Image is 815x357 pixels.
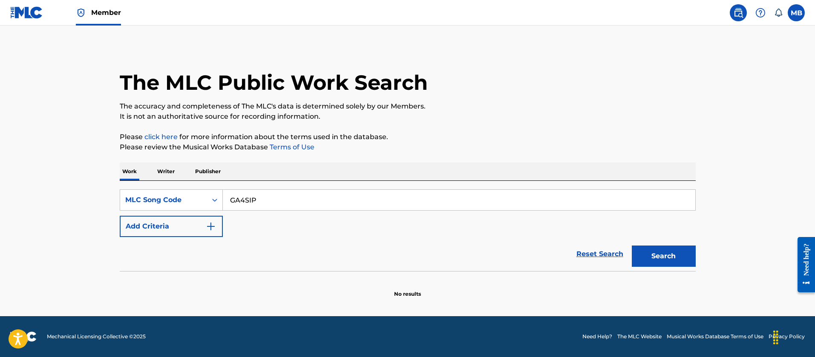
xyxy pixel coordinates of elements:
a: click here [144,133,178,141]
img: logo [10,331,37,342]
p: It is not an authoritative source for recording information. [120,111,696,122]
p: The accuracy and completeness of The MLC's data is determined solely by our Members. [120,101,696,111]
img: MLC Logo [10,6,43,19]
div: MLC Song Code [125,195,202,205]
a: Terms of Use [268,143,314,151]
p: Publisher [193,163,223,180]
iframe: Chat Widget [772,316,815,357]
h1: The MLC Public Work Search [120,70,428,95]
p: Please for more information about the terms used in the database. [120,132,696,142]
button: Add Criteria [120,216,223,237]
div: Help [752,4,769,21]
a: Reset Search [572,245,628,263]
p: Writer [155,163,177,180]
a: Public Search [730,4,747,21]
img: Top Rightsholder [76,8,86,18]
div: Drag [769,325,783,350]
iframe: Resource Center [791,231,815,299]
span: Mechanical Licensing Collective © 2025 [47,333,146,340]
img: search [733,8,743,18]
img: 9d2ae6d4665cec9f34b9.svg [206,221,216,231]
a: Privacy Policy [769,333,805,340]
a: The MLC Website [617,333,662,340]
button: Search [632,246,696,267]
p: No results [394,280,421,298]
a: Need Help? [582,333,612,340]
img: help [755,8,766,18]
form: Search Form [120,189,696,271]
div: Notifications [774,9,783,17]
div: User Menu [788,4,805,21]
a: Musical Works Database Terms of Use [667,333,763,340]
p: Please review the Musical Works Database [120,142,696,152]
span: Member [91,8,121,17]
p: Work [120,163,139,180]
